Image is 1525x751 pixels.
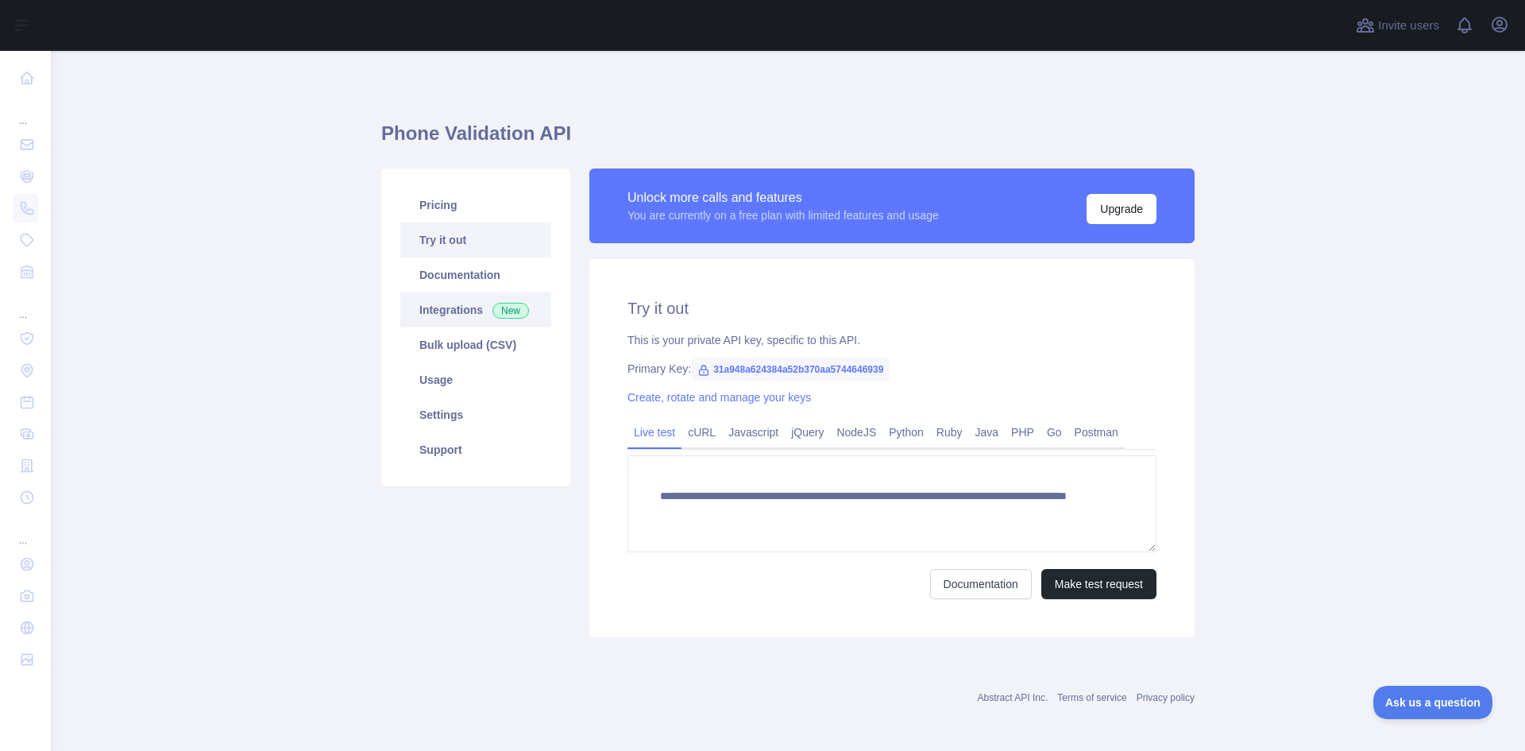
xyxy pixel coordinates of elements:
a: Pricing [400,188,551,223]
a: Documentation [930,569,1032,599]
a: Java [969,420,1006,445]
a: Documentation [400,257,551,292]
a: Terms of service [1057,692,1126,703]
a: Live test [627,420,681,445]
a: Support [400,432,551,467]
button: Make test request [1041,569,1156,599]
a: jQuery [785,420,830,445]
a: Abstract API Inc. [978,692,1048,703]
a: Ruby [930,420,969,445]
a: Go [1040,420,1068,445]
div: This is your private API key, specific to this API. [627,332,1156,348]
a: Try it out [400,223,551,257]
span: New [492,303,529,319]
div: You are currently on a free plan with limited features and usage [627,207,939,223]
a: Bulk upload (CSV) [400,327,551,362]
a: PHP [1005,420,1040,445]
a: Create, rotate and manage your keys [627,391,811,404]
a: NodeJS [830,420,882,445]
button: Upgrade [1087,194,1156,224]
iframe: Toggle Customer Support [1373,686,1493,719]
a: Postman [1068,420,1125,445]
div: Unlock more calls and features [627,188,939,207]
a: Python [882,420,930,445]
h2: Try it out [627,297,1156,319]
div: ... [13,95,38,127]
div: ... [13,289,38,321]
a: Privacy policy [1137,692,1195,703]
a: Usage [400,362,551,397]
button: Invite users [1353,13,1442,38]
span: Invite users [1378,17,1439,35]
a: Javascript [722,420,785,445]
div: ... [13,515,38,547]
a: cURL [681,420,722,445]
h1: Phone Validation API [381,121,1195,159]
span: 31a948a624384a52b370aa5744646939 [691,358,890,381]
div: Primary Key: [627,361,1156,377]
a: Integrations New [400,292,551,327]
a: Settings [400,397,551,432]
